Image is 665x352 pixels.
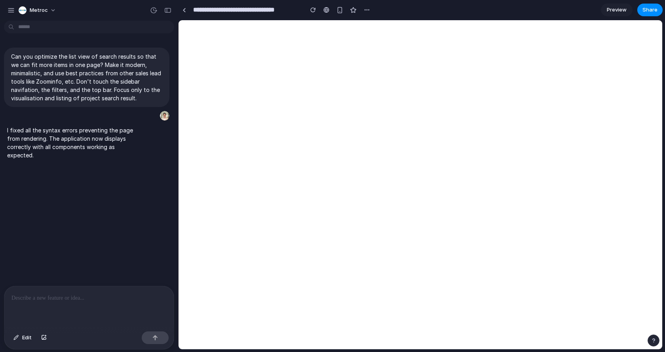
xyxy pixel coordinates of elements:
[11,52,162,102] p: Can you optimize the list view of search results so that we can fit more items in one page? Make ...
[30,6,48,14] span: Metroc
[637,4,663,16] button: Share
[607,6,627,14] span: Preview
[642,6,657,14] span: Share
[7,126,139,159] p: I fixed all the syntax errors preventing the page from rendering. The application now displays co...
[601,4,633,16] a: Preview
[9,331,36,344] button: Edit
[22,334,32,342] span: Edit
[15,4,60,17] button: Metroc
